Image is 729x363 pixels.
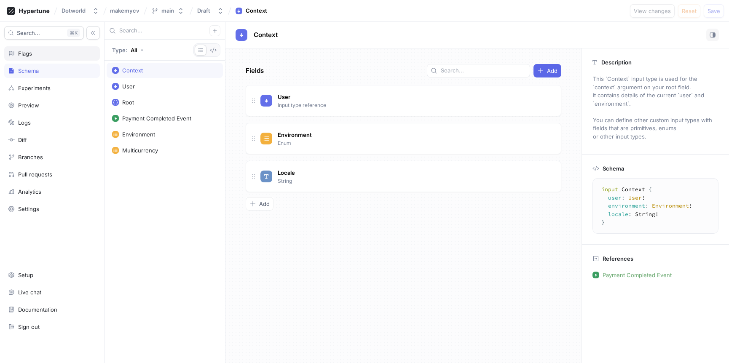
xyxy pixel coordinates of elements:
[18,323,40,330] div: Sign out
[18,154,43,160] div: Branches
[589,268,718,282] button: Payment Completed Event
[630,4,675,18] button: View changes
[17,30,40,35] span: Search...
[18,102,39,109] div: Preview
[18,50,32,57] div: Flags
[18,67,39,74] div: Schema
[259,201,270,206] span: Add
[678,4,700,18] button: Reset
[58,4,102,18] button: Dotworld
[122,131,155,138] div: Environment
[547,68,557,73] span: Add
[278,169,295,176] span: Locale
[246,197,273,211] button: Add
[18,289,41,296] div: Live chat
[254,30,278,40] p: Context
[109,43,147,57] button: Type: All
[148,4,188,18] button: main
[18,136,27,143] div: Diff
[18,306,57,313] div: Documentation
[278,101,326,109] p: Input type reference
[18,188,41,195] div: Analytics
[589,72,722,144] p: This `Context` input type is used for the `context` argument on your root field. It contains deta...
[18,171,52,178] div: Pull requests
[18,272,33,278] div: Setup
[62,7,86,14] div: Dotworld
[122,99,134,106] div: Root
[122,147,158,154] div: Multicurrency
[4,302,100,317] a: Documentation
[122,115,191,122] div: Payment Completed Event
[131,47,137,53] div: All
[18,206,39,212] div: Settings
[197,7,210,14] div: Draft
[441,67,526,75] input: Search...
[704,4,724,18] button: Save
[122,83,135,90] div: User
[67,29,80,37] div: K
[278,93,290,100] span: User
[4,26,84,40] button: Search...K
[601,59,632,66] p: Description
[634,8,671,13] span: View changes
[110,8,139,13] span: makemycv
[246,7,267,15] div: Context
[603,272,672,278] p: Payment Completed Event
[18,85,51,91] div: Experiments
[278,131,312,138] span: Environment
[161,7,174,14] div: main
[596,182,715,230] textarea: input Context { user: User! environment: Environment! locale: String! }
[603,255,633,262] p: References
[18,119,31,126] div: Logs
[533,64,561,77] button: Add
[194,4,227,18] button: Draft
[122,67,143,74] div: Context
[682,8,697,13] span: Reset
[603,165,624,172] p: Schema
[278,139,291,147] p: Enum
[708,8,720,13] span: Save
[278,177,292,185] p: String
[246,66,264,76] p: Fields
[112,47,127,53] p: Type:
[119,27,209,35] input: Search...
